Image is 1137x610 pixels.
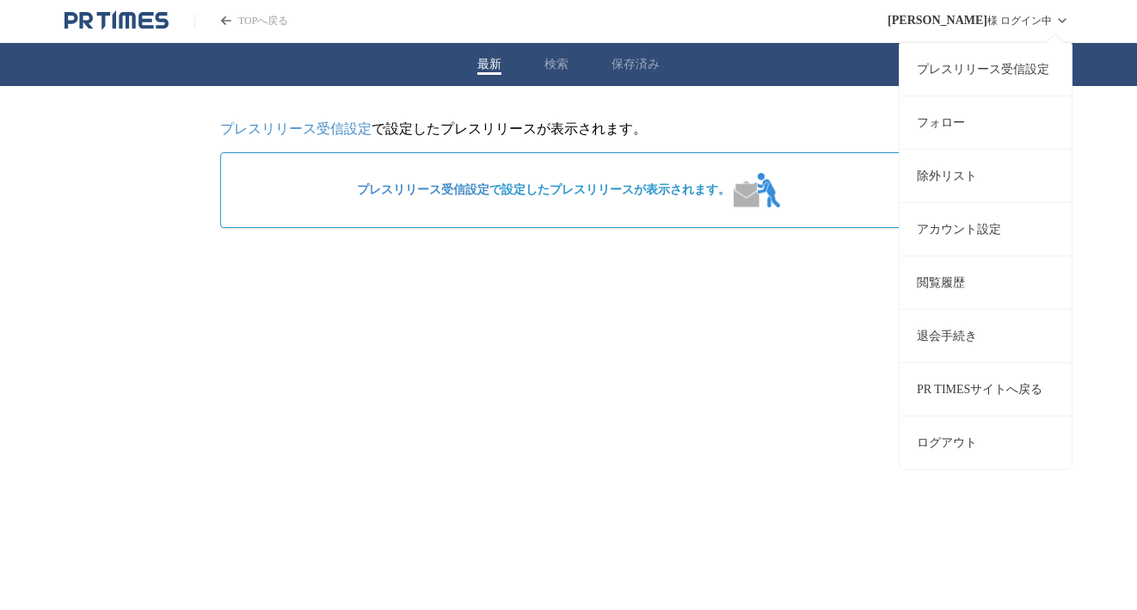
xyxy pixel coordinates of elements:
a: PR TIMESのトップページはこちら [65,10,169,31]
a: プレスリリース受信設定 [900,42,1072,96]
a: 退会手続き [900,309,1072,362]
a: プレスリリース受信設定 [220,121,372,136]
a: フォロー [900,96,1072,149]
a: アカウント設定 [900,202,1072,256]
p: で設定したプレスリリースが表示されます。 [220,120,917,139]
button: ログアウト [900,416,1072,469]
button: 検索 [544,57,568,72]
a: PR TIMESサイトへ戻る [900,362,1072,416]
button: 非表示にする [895,153,916,174]
a: 除外リスト [900,149,1072,202]
a: 閲覧履歴 [900,256,1072,309]
span: [PERSON_NAME] [888,14,987,28]
button: 最新 [477,57,501,72]
a: PR TIMESのトップページはこちら [194,14,288,28]
span: で設定したプレスリリースが表示されます。 [357,182,730,198]
a: プレスリリース受信設定 [357,183,489,196]
button: 保存済み [612,57,660,72]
